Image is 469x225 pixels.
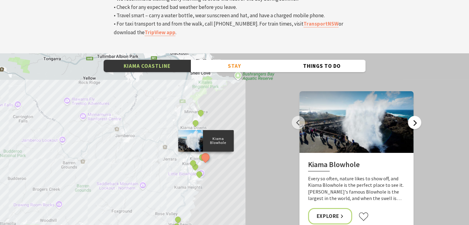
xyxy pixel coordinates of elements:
button: Things To Do [278,60,365,72]
button: See detail about Kiama Blowhole [200,151,211,163]
a: Explore [308,208,352,224]
p: Kiama Blowhole [203,136,233,146]
button: Previous [292,116,305,129]
button: See detail about Surf Beach, Kiama [189,159,197,167]
button: Stay [191,60,278,72]
button: Click to favourite Kiama Blowhole [358,212,369,221]
a: TransportNSW [303,20,339,27]
p: Every so often, nature likes to show off, and Kiama Blowhole is the perfect place to see it. [PER... [308,175,405,202]
button: See detail about Jones Beach, Kiama Downs [191,119,200,127]
button: Next [408,116,421,129]
button: Kiama Coastline [104,60,191,72]
button: See detail about Minnamurra Whale Watching Platform [197,109,205,117]
button: See detail about Little Blowhole, Kiama [195,170,203,178]
h2: Kiama Blowhole [308,160,405,171]
button: See detail about Werri Lagoon, Gerringong [174,215,182,223]
a: TripView app [145,29,175,36]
